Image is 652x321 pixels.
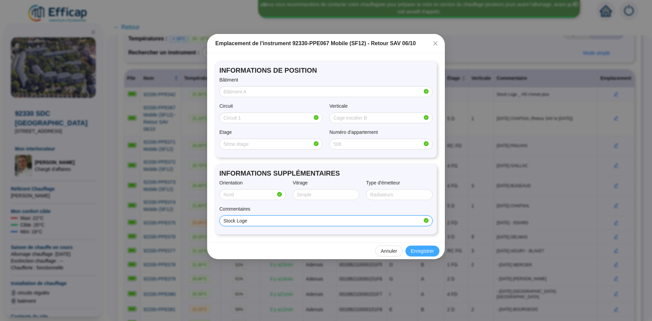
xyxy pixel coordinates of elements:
input: Commentaires [223,217,422,225]
label: Orientation [219,179,247,186]
button: Enregistrer [405,246,439,256]
span: INFORMATIONS DE POSITION [219,66,433,75]
label: Etage [219,129,236,136]
input: Type d'émetteur [370,191,427,198]
button: Close [430,38,441,49]
span: Fermer [430,41,441,46]
div: Emplacement de l'instrument 92330-PPE067 Mobile (SF12) - Retour SAV 06/10 [215,39,437,48]
span: Enregistrer [411,248,434,255]
label: Vitrage [293,179,312,186]
label: Numéro d'appartement [329,129,383,136]
label: Type d'émetteur [366,179,405,186]
label: Circuit [219,103,238,110]
input: Numéro d'appartement [333,141,422,148]
input: Bâtiment [223,88,422,95]
input: Circuit [223,114,312,122]
span: INFORMATIONS SUPPLÉMENTAIRES [219,168,433,178]
span: Annuler [381,248,397,255]
span: close [433,41,438,46]
input: Etage [223,141,312,148]
label: Commentaires [219,206,255,213]
label: Bâtiment [219,76,243,84]
input: Vitrage [297,191,354,198]
button: Annuler [375,246,402,256]
input: Orientation [223,191,276,198]
input: Verticale [333,114,422,122]
label: Verticale [329,103,352,110]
